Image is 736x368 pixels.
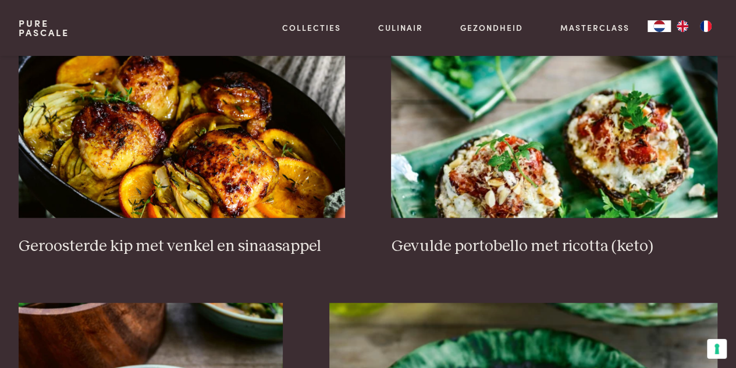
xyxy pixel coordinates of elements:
[648,20,717,32] aside: Language selected: Nederlands
[694,20,717,32] a: FR
[19,19,69,37] a: PurePascale
[560,22,629,34] a: Masterclass
[648,20,671,32] a: NL
[282,22,341,34] a: Collecties
[391,236,717,257] h3: Gevulde portobello met ricotta (keto)
[19,236,345,257] h3: Geroosterde kip met venkel en sinaasappel
[671,20,694,32] a: EN
[378,22,423,34] a: Culinair
[671,20,717,32] ul: Language list
[648,20,671,32] div: Language
[460,22,523,34] a: Gezondheid
[707,339,727,359] button: Uw voorkeuren voor toestemming voor trackingtechnologieën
